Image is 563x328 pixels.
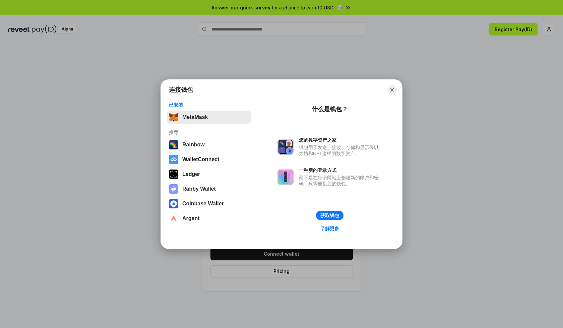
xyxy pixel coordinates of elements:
[299,167,382,173] div: 一种新的登录方式
[169,170,178,179] img: svg+xml,%3Csvg%20xmlns%3D%22http%3A%2F%2Fwww.w3.org%2F2000%2Fsvg%22%20width%3D%2228%22%20height%3...
[387,85,397,94] button: Close
[182,201,224,207] div: Coinbase Wallet
[167,111,251,124] button: MetaMask
[167,138,251,151] button: Rainbow
[277,169,294,185] img: svg+xml,%3Csvg%20xmlns%3D%22http%3A%2F%2Fwww.w3.org%2F2000%2Fsvg%22%20fill%3D%22none%22%20viewBox...
[316,224,343,233] a: 了解更多
[182,142,205,148] div: Rainbow
[169,155,178,164] img: svg+xml,%3Csvg%20width%3D%2228%22%20height%3D%2228%22%20viewBox%3D%220%200%2028%2028%22%20fill%3D...
[299,144,382,156] div: 钱包用于发送、接收、存储和显示像以太坊和NFT这样的数字资产。
[169,86,193,94] h1: 连接钱包
[167,168,251,181] button: Ledger
[182,171,200,177] div: Ledger
[182,215,200,221] div: Argent
[182,156,220,162] div: WalletConnect
[169,184,178,194] img: svg+xml,%3Csvg%20xmlns%3D%22http%3A%2F%2Fwww.w3.org%2F2000%2Fsvg%22%20fill%3D%22none%22%20viewBox...
[320,225,339,232] div: 了解更多
[169,113,178,122] img: svg+xml,%3Csvg%20fill%3D%22none%22%20height%3D%2233%22%20viewBox%3D%220%200%2035%2033%22%20width%...
[169,102,249,108] div: 已安装
[167,182,251,196] button: Rabby Wallet
[167,153,251,166] button: WalletConnect
[182,186,216,192] div: Rabby Wallet
[277,139,294,155] img: svg+xml,%3Csvg%20xmlns%3D%22http%3A%2F%2Fwww.w3.org%2F2000%2Fsvg%22%20fill%3D%22none%22%20viewBox...
[299,137,382,143] div: 您的数字资产之家
[169,129,249,135] div: 推荐
[320,212,339,218] div: 获取钱包
[169,199,178,208] img: svg+xml,%3Csvg%20width%3D%2228%22%20height%3D%2228%22%20viewBox%3D%220%200%2028%2028%22%20fill%3D...
[312,105,348,113] div: 什么是钱包？
[169,140,178,149] img: svg+xml,%3Csvg%20width%3D%22120%22%20height%3D%22120%22%20viewBox%3D%220%200%20120%20120%22%20fil...
[167,197,251,210] button: Coinbase Wallet
[182,114,208,120] div: MetaMask
[299,175,382,187] div: 而不是在每个网站上创建新的账户和密码，只需连接您的钱包。
[167,212,251,225] button: Argent
[316,211,343,220] button: 获取钱包
[169,214,178,223] img: svg+xml,%3Csvg%20width%3D%2228%22%20height%3D%2228%22%20viewBox%3D%220%200%2028%2028%22%20fill%3D...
